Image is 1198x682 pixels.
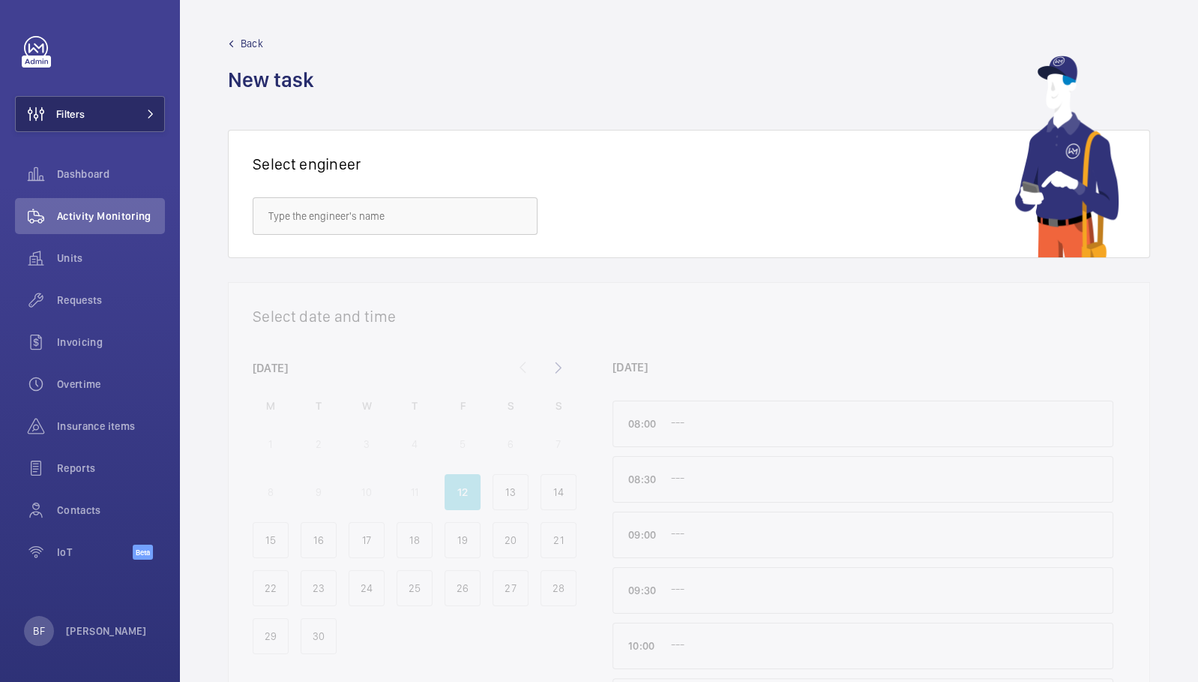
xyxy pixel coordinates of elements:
h1: New task [228,66,323,94]
span: IoT [57,545,133,560]
span: Insurance items [57,419,165,434]
h1: Select engineer [253,155,361,173]
span: Invoicing [57,335,165,350]
p: BF [33,623,44,638]
span: Filters [56,107,85,122]
span: Requests [57,293,165,308]
span: Units [57,251,165,266]
img: mechanic using app [1014,56,1119,257]
p: [PERSON_NAME] [66,623,147,638]
span: Activity Monitoring [57,209,165,224]
span: Back [241,36,263,51]
span: Beta [133,545,153,560]
span: Contacts [57,503,165,518]
input: Type the engineer's name [253,197,538,235]
span: Dashboard [57,167,165,182]
button: Filters [15,96,165,132]
span: Reports [57,461,165,476]
span: Overtime [57,377,165,392]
